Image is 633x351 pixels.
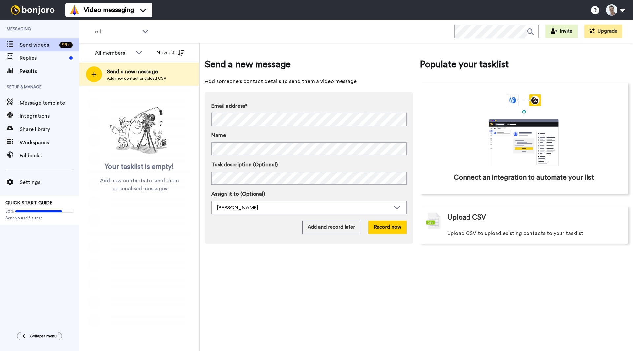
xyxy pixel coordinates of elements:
[20,125,79,133] span: Share library
[151,46,189,59] button: Newest
[584,25,622,38] button: Upgrade
[84,5,134,15] span: Video messaging
[205,58,413,71] span: Send a new message
[89,177,190,193] span: Add new contacts to send them personalised messages
[107,76,166,81] span: Add new contact or upload CSV
[20,178,79,186] span: Settings
[211,102,407,110] label: Email address*
[420,58,628,71] span: Populate your tasklist
[95,28,139,36] span: All
[368,221,407,234] button: Record now
[5,209,14,214] span: 80%
[20,112,79,120] span: Integrations
[30,334,57,339] span: Collapse menu
[211,131,226,139] span: Name
[105,162,174,172] span: Your tasklist is empty!
[211,161,407,169] label: Task description (Optional)
[106,104,172,157] img: ready-set-action.png
[17,332,62,340] button: Collapse menu
[545,25,578,38] button: Invite
[426,213,441,229] img: csv-grey.png
[205,78,413,85] span: Add someone's contact details to send them a video message
[211,190,407,198] label: Assign it to (Optional)
[69,5,80,15] img: vm-color.svg
[59,42,73,48] div: 99 +
[447,213,486,223] span: Upload CSV
[5,201,53,205] span: QUICK START GUIDE
[107,68,166,76] span: Send a new message
[454,173,594,183] span: Connect an integration to automate your list
[20,139,79,146] span: Workspaces
[217,204,390,212] div: [PERSON_NAME]
[8,5,57,15] img: bj-logo-header-white.svg
[20,152,79,160] span: Fallbacks
[20,41,57,49] span: Send videos
[302,221,360,234] button: Add and record later
[95,49,133,57] div: All members
[474,94,573,166] div: animation
[20,67,79,75] span: Results
[447,229,583,237] span: Upload CSV to upload existing contacts to your tasklist
[5,215,74,221] span: Send yourself a test
[20,54,67,62] span: Replies
[20,99,79,107] span: Message template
